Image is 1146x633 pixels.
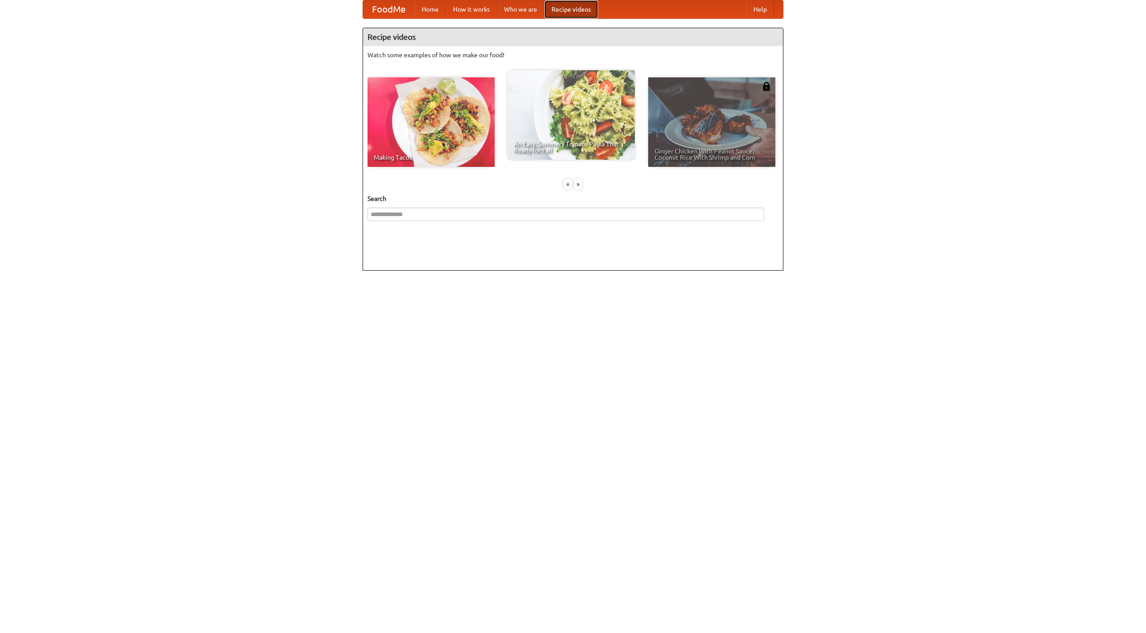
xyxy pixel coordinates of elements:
h5: Search [368,194,778,203]
div: » [574,178,582,190]
img: 483408.png [762,82,771,91]
a: Making Tacos [368,77,495,167]
a: Help [746,0,774,18]
p: Watch some examples of how we make our food! [368,51,778,59]
a: How it works [446,0,497,18]
div: « [564,178,572,190]
span: An Easy, Summery Tomato Pasta That's Ready for Fall [514,141,629,153]
span: Making Tacos [374,154,488,161]
h4: Recipe videos [363,28,783,46]
a: Who we are [497,0,544,18]
a: FoodMe [363,0,415,18]
a: An Easy, Summery Tomato Pasta That's Ready for Fall [508,70,635,160]
a: Home [415,0,446,18]
a: Recipe videos [544,0,598,18]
